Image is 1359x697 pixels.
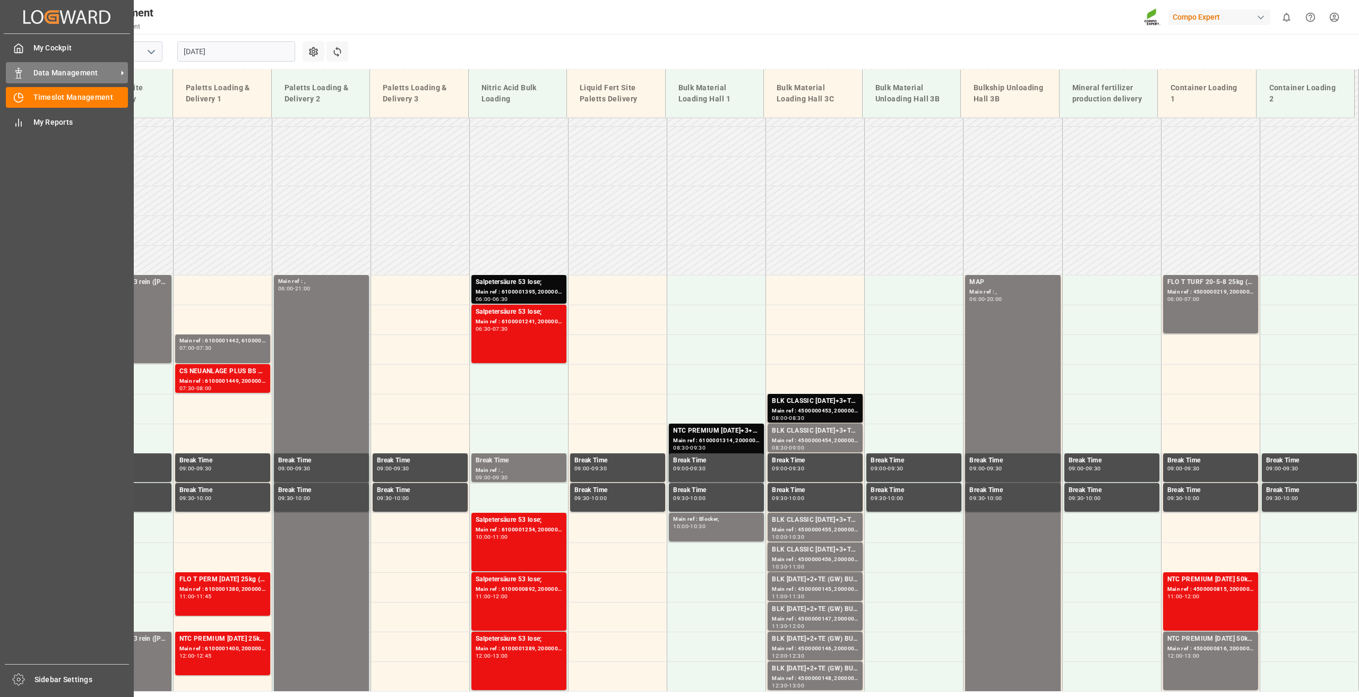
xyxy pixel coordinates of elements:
[1275,5,1298,29] button: show 0 new notifications
[987,496,1002,501] div: 10:00
[1184,496,1200,501] div: 10:00
[690,524,706,529] div: 10:30
[476,277,562,288] div: Salpetersäure 53 lose;
[476,455,562,466] div: Break Time
[772,396,858,407] div: BLK CLASSIC [DATE]+3+TE BULK;
[985,466,986,471] div: -
[772,555,858,564] div: Main ref : 4500000456, 2000000389;
[476,297,491,302] div: 06:00
[1167,288,1254,297] div: Main ref : 4500000219, 2000000151;
[772,604,858,615] div: BLK [DATE]+2+TE (GW) BULK;
[1167,594,1183,599] div: 11:00
[1184,466,1200,471] div: 09:30
[194,346,196,350] div: -
[1283,466,1298,471] div: 09:30
[772,574,858,585] div: BLK [DATE]+2+TE (GW) BULK;
[1184,594,1200,599] div: 12:00
[673,524,689,529] div: 10:00
[689,445,690,450] div: -
[1266,485,1353,496] div: Break Time
[590,496,591,501] div: -
[886,496,888,501] div: -
[476,535,491,539] div: 10:00
[179,337,266,346] div: Main ref : 6100001442, 6100001442
[772,436,858,445] div: Main ref : 4500000454, 2000000389;
[789,416,804,420] div: 08:30
[787,653,789,658] div: -
[888,496,903,501] div: 10:00
[476,475,491,480] div: 09:00
[477,78,558,109] div: Nitric Acid Bulk Loading
[179,644,266,653] div: Main ref : 6100001400, 2000000945;
[1144,8,1161,27] img: Screenshot%202023-09-29%20at%2010.02.21.png_1712312052.png
[476,515,562,526] div: Salpetersäure 53 lose;
[493,594,508,599] div: 12:00
[673,445,689,450] div: 08:30
[969,485,1056,496] div: Break Time
[493,326,508,331] div: 07:30
[196,466,212,471] div: 09:30
[673,496,689,501] div: 09:30
[1167,574,1254,585] div: NTC PREMIUM [DATE] 50kg (x25) NLA MTO;
[476,574,562,585] div: Salpetersäure 53 lose;
[789,594,804,599] div: 11:30
[871,78,952,109] div: Bulk Material Unloading Hall 3B
[969,496,985,501] div: 09:30
[194,496,196,501] div: -
[493,535,508,539] div: 11:00
[574,496,590,501] div: 09:30
[394,496,409,501] div: 10:00
[1167,277,1254,288] div: FLO T TURF 20-5-8 25kg (x42) WW;
[871,496,886,501] div: 09:30
[476,326,491,331] div: 06:30
[392,496,394,501] div: -
[871,485,957,496] div: Break Time
[772,664,858,674] div: BLK [DATE]+2+TE (GW) BULK;
[985,297,986,302] div: -
[1069,485,1155,496] div: Break Time
[179,386,195,391] div: 07:30
[789,445,804,450] div: 09:00
[179,594,195,599] div: 11:00
[179,377,266,386] div: Main ref : 6100001449, 2000001271;
[772,466,787,471] div: 09:00
[194,466,196,471] div: -
[491,326,493,331] div: -
[1266,496,1281,501] div: 09:30
[987,466,1002,471] div: 09:30
[1167,466,1183,471] div: 09:00
[772,496,787,501] div: 09:30
[969,455,1056,466] div: Break Time
[493,297,508,302] div: 06:30
[969,288,1056,297] div: Main ref : ,
[1167,644,1254,653] div: Main ref : 4500000816, 2000000613;
[1283,496,1298,501] div: 10:00
[1281,466,1283,471] div: -
[179,585,266,594] div: Main ref : 6100001380, 2000001183;
[772,455,858,466] div: Break Time
[1167,653,1183,658] div: 12:00
[35,674,130,685] span: Sidebar Settings
[1281,496,1283,501] div: -
[196,653,212,658] div: 12:45
[789,564,804,569] div: 11:00
[787,624,789,629] div: -
[772,526,858,535] div: Main ref : 4500000455, 2000000389;
[789,624,804,629] div: 12:00
[674,78,755,109] div: Bulk Material Loading Hall 1
[789,466,804,471] div: 09:30
[787,496,789,501] div: -
[1182,594,1184,599] div: -
[772,653,787,658] div: 12:00
[1265,78,1346,109] div: Container Loading 2
[1167,455,1254,466] div: Break Time
[295,496,311,501] div: 10:00
[1167,297,1183,302] div: 06:00
[278,466,294,471] div: 09:00
[491,475,493,480] div: -
[1184,297,1200,302] div: 07:00
[1168,7,1275,27] button: Compo Expert
[476,466,562,475] div: Main ref : ,
[1167,485,1254,496] div: Break Time
[476,634,562,644] div: Salpetersäure 53 lose;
